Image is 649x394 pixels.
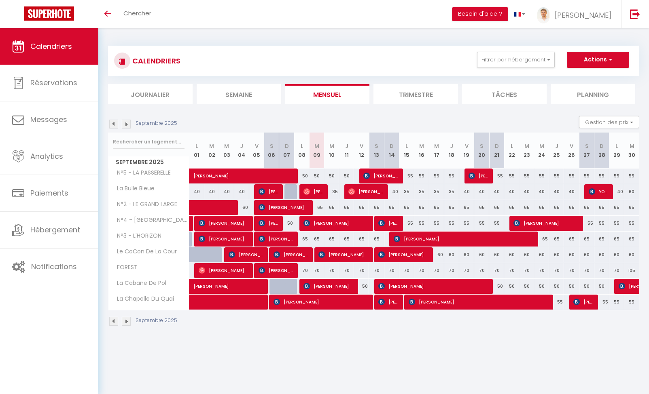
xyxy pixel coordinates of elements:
span: Messages [30,114,67,124]
div: 65 [489,200,504,215]
div: 70 [504,263,519,278]
div: 60 [624,184,639,199]
th: 09 [309,133,324,169]
th: 16 [414,133,429,169]
li: Journalier [108,84,193,104]
div: 65 [309,200,324,215]
div: 70 [309,263,324,278]
span: [PERSON_NAME] [259,215,279,231]
div: 65 [324,232,339,247]
div: 65 [534,232,549,247]
div: 70 [399,263,414,278]
div: 65 [594,200,609,215]
abbr: V [255,142,259,150]
div: 70 [369,263,384,278]
div: 55 [489,216,504,231]
div: 65 [369,232,384,247]
div: 65 [354,232,369,247]
span: [PERSON_NAME] [513,215,580,231]
abbr: M [314,142,319,150]
div: 40 [534,184,549,199]
th: 15 [399,133,414,169]
abbr: S [585,142,589,150]
img: logout [630,9,640,19]
div: 70 [534,263,549,278]
div: 55 [624,169,639,183]
p: Septembre 2025 [136,317,177,324]
abbr: J [345,142,348,150]
li: Trimestre [373,84,458,104]
th: 17 [429,133,444,169]
abbr: M [209,142,214,150]
th: 27 [579,133,594,169]
span: Septembre 2025 [108,156,189,168]
th: 22 [504,133,519,169]
div: 55 [399,169,414,183]
span: [PERSON_NAME] [363,168,399,183]
th: 13 [369,133,384,169]
span: Chercher [123,9,151,17]
abbr: D [600,142,604,150]
div: 55 [609,169,624,183]
div: 50 [324,169,339,183]
th: 10 [324,133,339,169]
div: 65 [414,200,429,215]
span: [PERSON_NAME] [394,231,537,247]
abbr: L [405,142,408,150]
th: 29 [609,133,624,169]
div: 65 [309,232,324,247]
span: [PERSON_NAME] [378,215,399,231]
abbr: M [524,142,529,150]
div: 65 [519,200,534,215]
div: 60 [504,247,519,262]
a: [PERSON_NAME] [189,279,204,294]
a: [PERSON_NAME] [189,169,204,184]
div: 55 [429,216,444,231]
div: 55 [594,216,609,231]
th: 12 [354,133,369,169]
div: 60 [444,247,459,262]
div: 65 [609,232,624,247]
div: 40 [204,184,219,199]
abbr: L [301,142,303,150]
div: 70 [294,263,309,278]
abbr: D [495,142,499,150]
button: Besoin d'aide ? [452,7,508,21]
div: 60 [459,247,474,262]
span: [PERSON_NAME] [303,278,355,294]
div: 40 [219,184,234,199]
div: 55 [594,295,609,310]
div: 40 [609,184,624,199]
span: N°3 - L'HORIZON [110,232,163,240]
th: 11 [339,133,354,169]
div: 50 [519,279,534,294]
div: 60 [594,247,609,262]
div: 70 [384,263,399,278]
th: 08 [294,133,309,169]
div: 50 [489,279,504,294]
span: YOHANN MASCHIO [589,184,609,199]
div: 65 [504,200,519,215]
span: [PERSON_NAME] [229,247,265,262]
div: 55 [504,169,519,183]
abbr: V [570,142,573,150]
div: 65 [369,200,384,215]
abbr: M [224,142,229,150]
span: Réservations [30,78,77,88]
th: 24 [534,133,549,169]
abbr: M [539,142,544,150]
button: Actions [567,52,629,68]
abbr: S [375,142,378,150]
img: Super Booking [24,6,74,21]
abbr: D [285,142,289,150]
div: 35 [399,184,414,199]
div: 70 [354,263,369,278]
div: 40 [504,184,519,199]
div: 65 [579,232,594,247]
div: 60 [489,247,504,262]
div: 50 [534,279,549,294]
div: 60 [519,247,534,262]
div: 65 [564,200,579,215]
div: 65 [564,232,579,247]
th: 06 [264,133,279,169]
